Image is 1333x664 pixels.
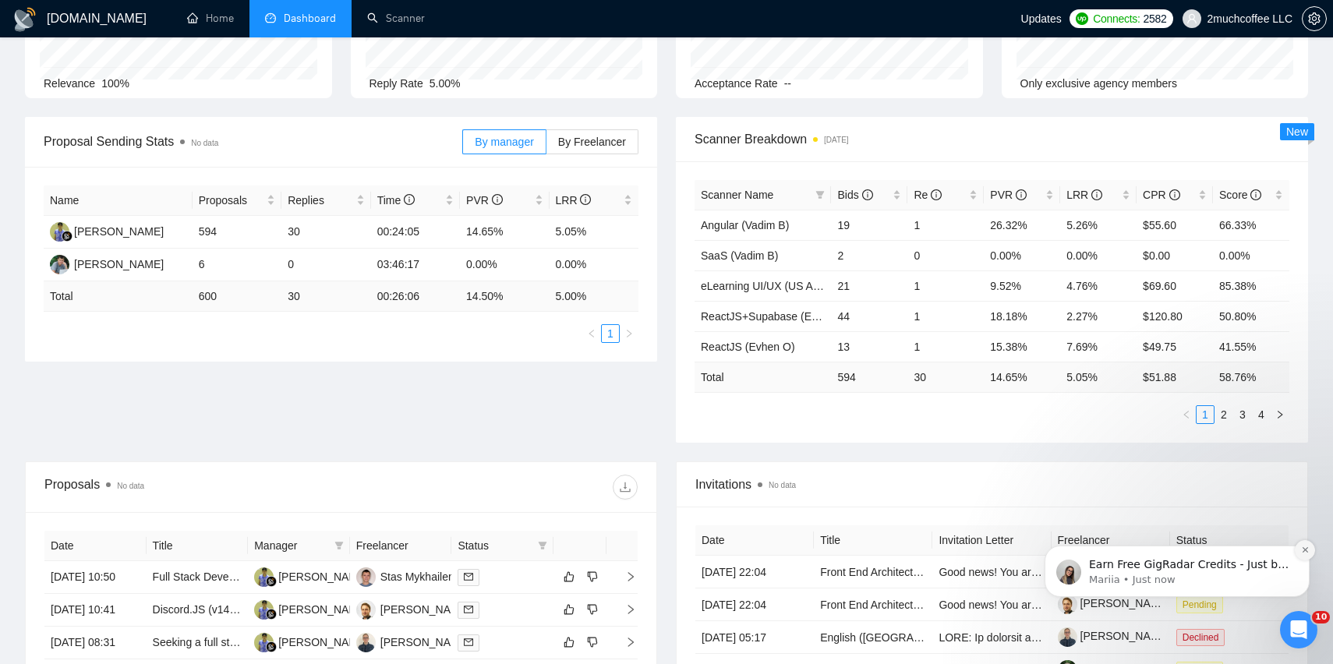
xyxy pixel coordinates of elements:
td: 7.69% [1060,331,1137,362]
span: Re [914,189,942,201]
div: [PERSON_NAME] [74,223,164,240]
a: AD[PERSON_NAME] [254,635,368,648]
td: Seeking a full stack web developer with react, next js expertise [147,627,249,659]
td: 26.32% [984,210,1060,240]
td: 5.05 % [1060,362,1137,392]
td: 66.33% [1213,210,1289,240]
span: filter [535,534,550,557]
td: 58.76 % [1213,362,1289,392]
td: 5.00 % [550,281,639,312]
span: like [564,636,575,648]
span: Manager [254,537,328,554]
span: info-circle [1250,189,1261,200]
td: $ 51.88 [1137,362,1213,392]
button: right [1271,405,1289,424]
td: 2.27% [1060,301,1137,331]
button: left [582,324,601,343]
td: 0.00% [550,249,639,281]
li: 3 [1233,405,1252,424]
a: VB[PERSON_NAME] [356,602,470,615]
button: dislike [583,567,602,586]
span: Invitations [695,475,1289,494]
a: ReactJS+Supabase (Evhen O) [701,310,850,323]
span: Scanner Name [701,189,773,201]
span: filter [815,190,825,200]
td: [DATE] 22:04 [695,588,814,621]
td: 0.00% [984,240,1060,270]
img: SM [356,567,376,587]
a: SaaS (Vadim B) [701,249,778,262]
a: Discord.JS (v14) Advanced Developer [153,603,338,616]
div: [PERSON_NAME] [278,601,368,618]
img: DM [50,255,69,274]
div: [PERSON_NAME] [278,568,368,585]
span: right [613,604,636,615]
iframe: Intercom notifications message [1021,447,1333,622]
span: PVR [466,194,503,207]
span: left [587,329,596,338]
a: Full Stack Developer Needed - Node/NEXT [153,570,362,583]
button: right [620,324,638,343]
li: Previous Page [582,324,601,343]
td: [DATE] 08:31 [44,627,147,659]
a: AD[PERSON_NAME] [50,224,164,237]
span: 10 [1312,611,1330,623]
td: [DATE] 10:41 [44,594,147,627]
td: 13 [831,331,907,362]
td: 0.00% [460,249,549,281]
span: Proposals [199,192,263,209]
span: By Freelancer [558,136,626,148]
td: 600 [193,281,281,312]
li: 4 [1252,405,1271,424]
span: -- [784,77,791,90]
a: Seeking a full stack web developer with react, next js expertise [153,636,455,648]
span: Bids [837,189,872,201]
td: 0 [907,240,984,270]
span: CPR [1143,189,1179,201]
td: 1 [907,301,984,331]
span: Dashboard [284,12,336,25]
span: filter [334,541,344,550]
th: Title [814,525,932,556]
td: English (UK) Voice Actors Needed for Fictional Character Recording [814,621,932,654]
a: 2 [1215,406,1232,423]
td: 0 [281,249,370,281]
img: logo [12,7,37,32]
img: AD [254,600,274,620]
span: dislike [587,570,598,583]
img: gigradar-bm.png [266,576,277,587]
a: ReactJS (Evhen O) [701,341,795,353]
li: Next Page [1271,405,1289,424]
span: info-circle [1091,189,1102,200]
a: [PERSON_NAME] [1058,630,1170,642]
span: dislike [587,636,598,648]
td: 4.76% [1060,270,1137,301]
img: YO [356,633,376,652]
span: mail [464,572,473,581]
a: 3 [1234,406,1251,423]
time: [DATE] [824,136,848,144]
td: 19 [831,210,907,240]
div: message notification from Mariia, Just now. Earn Free GigRadar Credits - Just by Sharing Your Sto... [23,98,288,150]
li: 2 [1215,405,1233,424]
div: [PERSON_NAME] [380,634,470,651]
td: 14.65 % [984,362,1060,392]
a: SMStas Mykhailenko [356,570,466,582]
span: 2582 [1144,10,1167,27]
span: info-circle [931,189,942,200]
button: dislike [583,633,602,652]
span: LRR [1066,189,1102,201]
img: gigradar-bm.png [266,609,277,620]
span: dashboard [265,12,276,23]
span: 100% [101,77,129,90]
th: Name [44,185,193,216]
span: Relevance [44,77,95,90]
img: gigradar-bm.png [266,641,277,652]
li: 1 [1196,405,1215,424]
li: Previous Page [1177,405,1196,424]
span: right [613,637,636,648]
a: Front End Architect / Angula Expert for Healthcare AI Platform [820,599,1118,611]
span: Declined [1176,629,1225,646]
img: upwork-logo.png [1076,12,1088,25]
td: Front End Architect / Angula Expert for Healthcare AI Platform [814,588,932,621]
